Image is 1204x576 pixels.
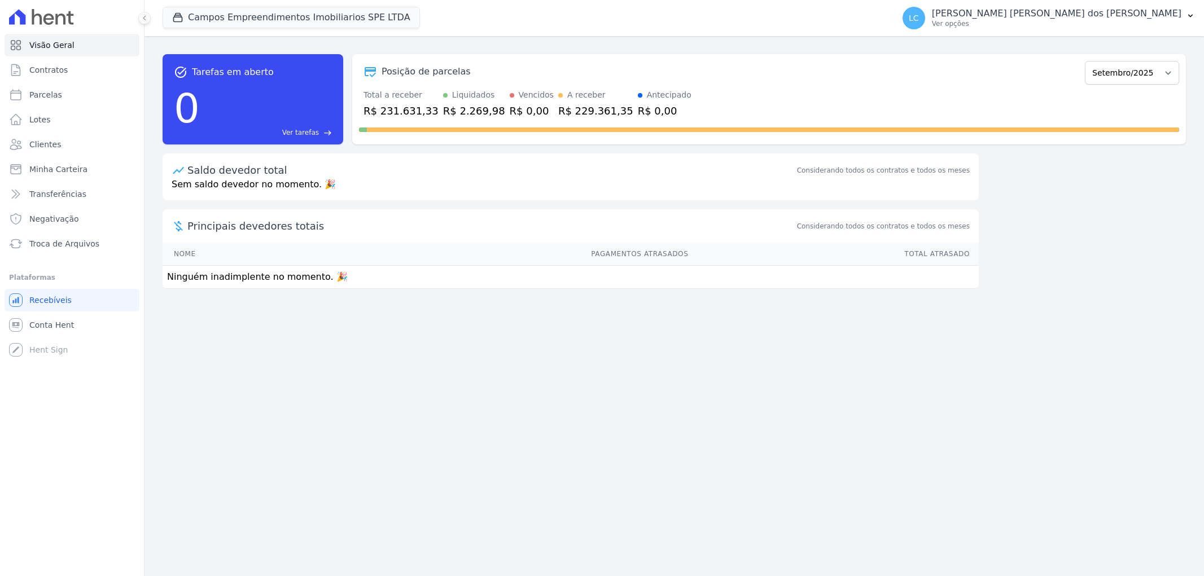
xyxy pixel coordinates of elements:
[192,65,274,79] span: Tarefas em aberto
[932,8,1181,19] p: [PERSON_NAME] [PERSON_NAME] dos [PERSON_NAME]
[308,243,689,266] th: Pagamentos Atrasados
[909,14,919,22] span: LC
[187,162,795,178] div: Saldo devedor total
[5,314,139,336] a: Conta Hent
[29,64,68,76] span: Contratos
[5,208,139,230] a: Negativação
[29,294,72,306] span: Recebíveis
[894,2,1204,34] button: LC [PERSON_NAME] [PERSON_NAME] dos [PERSON_NAME] Ver opções
[5,34,139,56] a: Visão Geral
[443,103,505,118] div: R$ 2.269,98
[204,127,332,138] a: Ver tarefas east
[647,89,691,101] div: Antecipado
[558,103,633,118] div: R$ 229.361,35
[29,213,79,225] span: Negativação
[174,79,200,138] div: 0
[5,289,139,311] a: Recebíveis
[5,232,139,255] a: Troca de Arquivos
[5,108,139,131] a: Lotes
[364,89,439,101] div: Total a receber
[187,218,795,234] span: Principais devedores totais
[519,89,554,101] div: Vencidos
[29,188,86,200] span: Transferências
[510,103,554,118] div: R$ 0,00
[29,238,99,249] span: Troca de Arquivos
[5,183,139,205] a: Transferências
[638,103,691,118] div: R$ 0,00
[5,59,139,81] a: Contratos
[452,89,495,101] div: Liquidados
[163,266,979,289] td: Ninguém inadimplente no momento. 🎉
[323,129,332,137] span: east
[29,164,87,175] span: Minha Carteira
[29,114,51,125] span: Lotes
[364,103,439,118] div: R$ 231.631,33
[932,19,1181,28] p: Ver opções
[5,83,139,106] a: Parcelas
[567,89,606,101] div: A receber
[5,158,139,181] a: Minha Carteira
[163,243,308,266] th: Nome
[29,39,75,51] span: Visão Geral
[5,133,139,156] a: Clientes
[174,65,187,79] span: task_alt
[282,127,319,138] span: Ver tarefas
[29,319,74,331] span: Conta Hent
[163,178,979,200] p: Sem saldo devedor no momento. 🎉
[29,139,61,150] span: Clientes
[163,7,420,28] button: Campos Empreendimentos Imobiliarios SPE LTDA
[797,165,970,175] div: Considerando todos os contratos e todos os meses
[29,89,62,100] span: Parcelas
[382,65,471,78] div: Posição de parcelas
[9,271,135,284] div: Plataformas
[689,243,979,266] th: Total Atrasado
[797,221,970,231] span: Considerando todos os contratos e todos os meses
